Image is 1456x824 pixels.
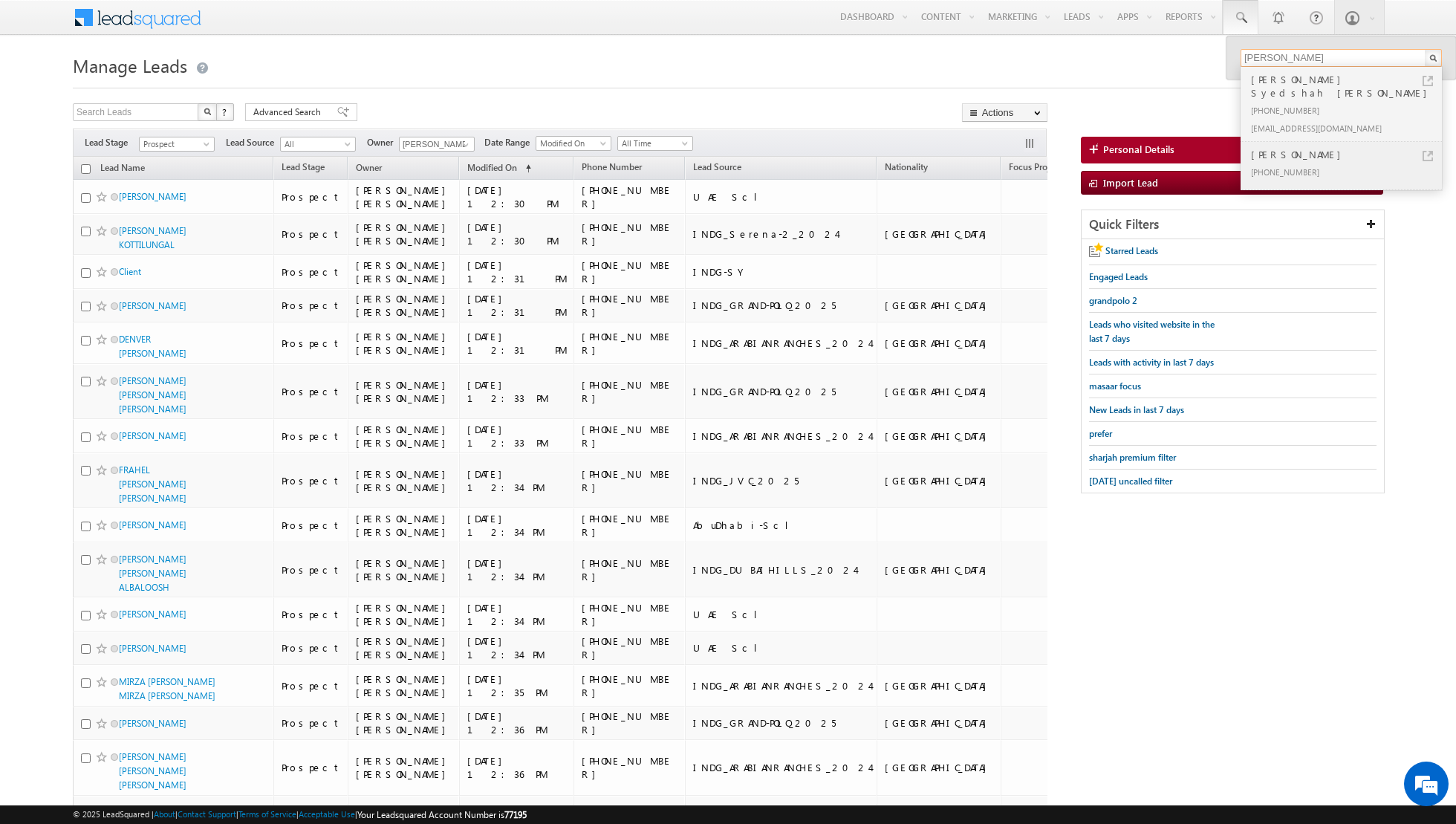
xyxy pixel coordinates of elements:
[119,609,186,620] a: [PERSON_NAME]
[582,672,678,699] div: [PHONE_NUMBER]
[1248,163,1447,181] div: [PHONE_NUMBER]
[467,512,567,539] div: [DATE] 12:34 PM
[119,300,186,311] a: [PERSON_NAME]
[73,808,527,822] span: © 2025 LeadSquared | | | | |
[253,106,325,119] span: Advanced Search
[885,429,994,443] div: [GEOGRAPHIC_DATA]
[282,608,341,621] div: Prospect
[693,679,870,692] div: INDG_ARABIANRANCHES_2024
[574,159,649,178] a: Phone Number
[1089,452,1176,463] span: sharjah premium filter
[693,716,870,730] div: INDG_GRAND-POLO_2025
[467,378,567,405] div: [DATE] 12:33 PM
[282,716,341,730] div: Prospect
[686,159,749,178] a: Lead Source
[1082,210,1384,239] div: Quick Filters
[618,137,689,150] span: All Time
[356,162,382,173] span: Owner
[467,259,567,285] div: [DATE] 12:31 PM
[357,809,527,820] span: Your Leadsquared Account Number is
[885,474,994,487] div: [GEOGRAPHIC_DATA]
[1103,143,1174,156] span: Personal Details
[467,754,567,781] div: [DATE] 12:36 PM
[119,430,186,441] a: [PERSON_NAME]
[1001,159,1069,178] a: Focus Project
[455,137,473,152] a: Show All Items
[140,137,210,151] span: Prospect
[282,761,341,774] div: Prospect
[885,337,994,350] div: [GEOGRAPHIC_DATA]
[280,137,356,152] a: All
[519,163,531,175] span: (sorted ascending)
[119,718,186,729] a: [PERSON_NAME]
[226,136,280,149] span: Lead Source
[1248,71,1447,101] div: [PERSON_NAME] Syedshah [PERSON_NAME]
[582,710,678,736] div: [PHONE_NUMBER]
[281,137,351,151] span: All
[1089,271,1148,282] span: Engaged Leads
[467,635,567,661] div: [DATE] 12:34 PM
[885,161,928,172] span: Nationality
[885,227,994,241] div: [GEOGRAPHIC_DATA]
[356,330,453,357] div: [PERSON_NAME] [PERSON_NAME]
[282,641,341,655] div: Prospect
[582,161,642,172] span: Phone Number
[467,557,567,583] div: [DATE] 12:34 PM
[885,761,994,774] div: [GEOGRAPHIC_DATA]
[693,429,870,443] div: INDG_ARABIANRANCHES_2024
[693,337,870,350] div: INDG_ARABIANRANCHES_2024
[693,519,870,532] div: AbuDhabi-Scl
[885,716,994,730] div: [GEOGRAPHIC_DATA]
[356,467,453,494] div: [PERSON_NAME] [PERSON_NAME]
[467,423,567,450] div: [DATE] 12:33 PM
[467,330,567,357] div: [DATE] 12:31 PM
[536,136,611,151] a: Modified On
[1248,119,1447,137] div: [EMAIL_ADDRESS][DOMAIN_NAME]
[877,159,935,178] a: Nationality
[885,385,994,398] div: [GEOGRAPHIC_DATA]
[356,710,453,736] div: [PERSON_NAME] [PERSON_NAME]
[282,161,325,172] span: Lead Stage
[282,563,341,577] div: Prospect
[282,190,341,204] div: Prospect
[582,378,678,405] div: [PHONE_NUMBER]
[356,259,453,285] div: [PERSON_NAME] [PERSON_NAME]
[282,474,341,487] div: Prospect
[467,184,567,210] div: [DATE] 12:30 PM
[693,761,870,774] div: INDG_ARABIANRANCHES_2024
[484,136,536,149] span: Date Range
[1248,146,1447,163] div: [PERSON_NAME]
[582,330,678,357] div: [PHONE_NUMBER]
[962,103,1047,122] button: Actions
[536,137,607,150] span: Modified On
[119,464,186,504] a: FRAHEL [PERSON_NAME] [PERSON_NAME]
[693,563,870,577] div: INDG_DUBAIHILLS_2024
[356,635,453,661] div: [PERSON_NAME] [PERSON_NAME]
[73,53,187,77] span: Manage Leads
[582,601,678,628] div: [PHONE_NUMBER]
[282,265,341,279] div: Prospect
[356,221,453,247] div: [PERSON_NAME] [PERSON_NAME]
[582,423,678,450] div: [PHONE_NUMBER]
[119,375,186,415] a: [PERSON_NAME] [PERSON_NAME] [PERSON_NAME]
[693,161,741,172] span: Lead Source
[356,601,453,628] div: [PERSON_NAME] [PERSON_NAME]
[467,467,567,494] div: [DATE] 12:34 PM
[582,512,678,539] div: [PHONE_NUMBER]
[204,108,211,115] img: Search
[582,557,678,583] div: [PHONE_NUMBER]
[216,103,234,121] button: ?
[299,809,355,819] a: Acceptable Use
[81,164,91,174] input: Check all records
[119,266,141,277] a: Client
[467,672,567,699] div: [DATE] 12:35 PM
[274,159,332,178] a: Lead Stage
[582,221,678,247] div: [PHONE_NUMBER]
[222,106,229,118] span: ?
[282,299,341,312] div: Prospect
[139,137,215,152] a: Prospect
[693,641,870,655] div: UAE Scl
[1081,137,1383,163] a: Personal Details
[885,563,994,577] div: [GEOGRAPHIC_DATA]
[582,635,678,661] div: [PHONE_NUMBER]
